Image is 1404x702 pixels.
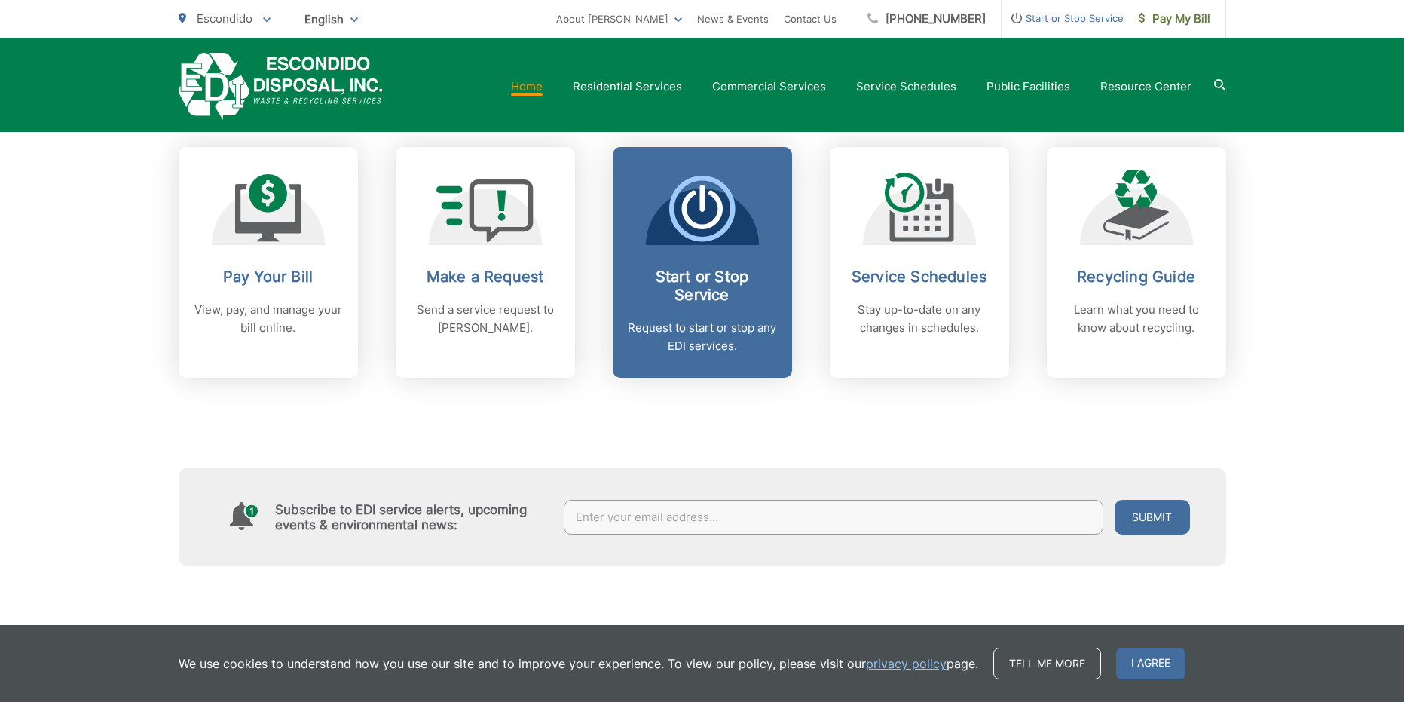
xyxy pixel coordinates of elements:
[628,319,777,355] p: Request to start or stop any EDI services.
[411,268,560,286] h2: Make a Request
[845,268,994,286] h2: Service Schedules
[194,301,343,337] p: View, pay, and manage your bill online.
[1116,648,1185,679] span: I agree
[993,648,1101,679] a: Tell me more
[986,78,1070,96] a: Public Facilities
[1062,301,1211,337] p: Learn what you need to know about recycling.
[1047,147,1226,378] a: Recycling Guide Learn what you need to know about recycling.
[830,147,1009,378] a: Service Schedules Stay up-to-date on any changes in schedules.
[1100,78,1191,96] a: Resource Center
[1139,10,1210,28] span: Pay My Bill
[275,502,549,532] h4: Subscribe to EDI service alerts, upcoming events & environmental news:
[866,654,947,673] a: privacy policy
[1062,268,1211,286] h2: Recycling Guide
[511,78,543,96] a: Home
[179,147,358,378] a: Pay Your Bill View, pay, and manage your bill online.
[293,6,369,32] span: English
[197,11,252,26] span: Escondido
[712,78,826,96] a: Commercial Services
[179,53,383,120] a: EDCD logo. Return to the homepage.
[179,654,978,673] p: We use cookies to understand how you use our site and to improve your experience. To view our pol...
[411,301,560,337] p: Send a service request to [PERSON_NAME].
[396,147,575,378] a: Make a Request Send a service request to [PERSON_NAME].
[697,10,769,28] a: News & Events
[573,78,682,96] a: Residential Services
[564,500,1103,535] input: Enter your email address...
[556,10,682,28] a: About [PERSON_NAME]
[628,268,777,304] h2: Start or Stop Service
[845,301,994,337] p: Stay up-to-date on any changes in schedules.
[784,10,837,28] a: Contact Us
[1115,500,1190,535] button: Submit
[856,78,956,96] a: Service Schedules
[194,268,343,286] h2: Pay Your Bill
